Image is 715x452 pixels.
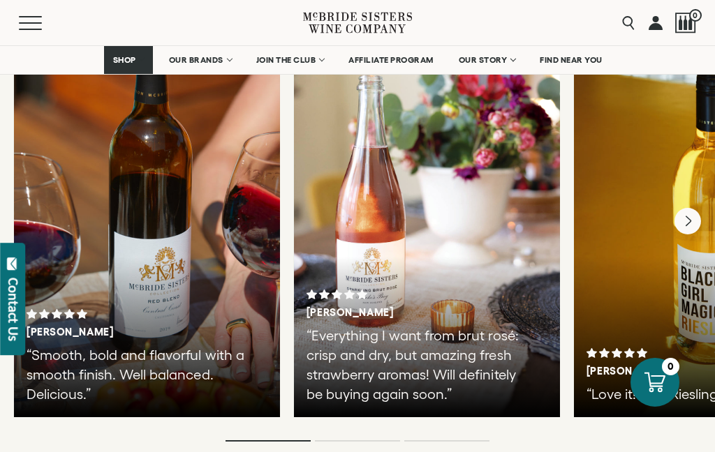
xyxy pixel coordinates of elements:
[450,46,524,74] a: OUR STORY
[226,440,311,442] li: Page dot 1
[459,55,508,65] span: OUR STORY
[256,55,316,65] span: JOIN THE CLUB
[531,46,612,74] a: FIND NEAR YOU
[169,55,223,65] span: OUR BRANDS
[160,46,240,74] a: OUR BRANDS
[19,16,69,30] button: Mobile Menu Trigger
[247,46,333,74] a: JOIN THE CLUB
[104,46,153,74] a: SHOP
[307,326,531,404] p: “Everything I want from brut rosé: crisp and dry, but amazing fresh strawberry aromas! Will defin...
[27,326,219,338] h3: [PERSON_NAME]
[348,55,434,65] span: AFFILIATE PROGRAM
[675,208,701,234] button: Next
[540,55,603,65] span: FIND NEAR YOU
[315,440,400,442] li: Page dot 2
[404,440,489,442] li: Page dot 3
[6,278,20,341] div: Contact Us
[339,46,443,74] a: AFFILIATE PROGRAM
[689,9,702,22] span: 0
[307,306,499,319] h3: [PERSON_NAME]
[113,55,137,65] span: SHOP
[662,358,679,375] div: 0
[27,345,251,404] p: “Smooth, bold and flavorful with a smooth finish. Well balanced. Delicious.”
